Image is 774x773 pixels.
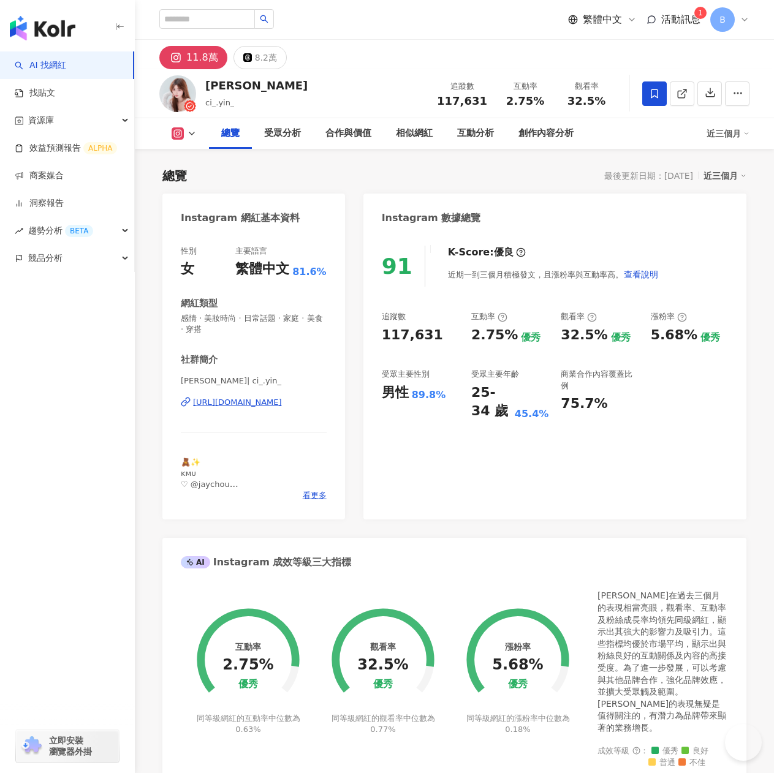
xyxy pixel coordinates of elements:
span: 81.6% [292,265,327,279]
div: 32.5% [561,326,607,345]
div: K-Score : [448,246,526,259]
div: 追蹤數 [382,311,406,322]
span: B [719,13,726,26]
span: 優秀 [651,747,678,756]
div: 繁體中文 [235,260,289,279]
div: 觀看率 [370,642,396,652]
div: 商業合作內容覆蓋比例 [561,369,638,391]
a: [URL][DOMAIN_NAME] [181,397,327,408]
div: 117,631 [382,326,443,345]
a: 商案媒合 [15,170,64,182]
div: [PERSON_NAME]在過去三個月的表現相當亮眼，觀看率、互動率及粉絲成長率均領先同級網紅，顯示出其強大的影響力及吸引力。這些指標均優於市場平均，顯示出與粉絲良好的互動關係及內容的高接受度。... [598,590,728,734]
span: 競品分析 [28,244,63,272]
div: 網紅類型 [181,297,218,310]
div: Instagram 成效等級三大指標 [181,556,351,569]
div: 優秀 [238,679,258,690]
span: search [260,15,268,23]
span: 1 [698,9,703,17]
button: 查看說明 [623,262,659,287]
div: 優秀 [611,331,631,344]
div: 受眾主要性別 [382,369,430,380]
div: 主要語言 [235,246,267,257]
img: logo [10,16,75,40]
span: 普通 [648,758,675,767]
img: KOL Avatar [159,75,196,112]
div: 最後更新日期：[DATE] [604,171,693,181]
div: 總覽 [162,167,187,184]
button: 11.8萬 [159,46,227,69]
div: 社群簡介 [181,353,218,366]
div: 5.68% [492,657,543,674]
span: 繁體中文 [583,13,622,26]
div: AI [181,556,210,568]
span: 良好 [681,747,708,756]
span: ci_.yin_ [205,98,234,107]
div: 91 [382,254,412,279]
div: 45.4% [515,407,549,421]
div: 優良 [494,246,514,259]
a: 找貼文 [15,87,55,99]
div: 互動率 [502,80,548,92]
div: 創作內容分析 [518,126,574,141]
div: 同等級網紅的漲粉率中位數為 [465,713,572,735]
span: [PERSON_NAME]| ci_.yin_ [181,375,327,386]
button: 8.2萬 [233,46,287,69]
a: chrome extension立即安裝 瀏覽器外掛 [16,730,119,763]
div: 合作與價值 [325,126,371,141]
span: rise [15,227,23,235]
div: 32.5% [357,657,408,674]
span: 117,631 [437,94,487,107]
span: 🧸✨ ᴋᴍᴜ ♡ @jaychou 📩[EMAIL_ADDRESS][DOMAIN_NAME] [181,458,264,511]
span: 2.75% [506,95,544,107]
div: [URL][DOMAIN_NAME] [193,397,282,408]
div: 同等級網紅的觀看率中位數為 [330,713,437,735]
div: [PERSON_NAME] [205,78,308,93]
div: 觀看率 [561,311,597,322]
span: 看更多 [303,490,327,501]
div: 11.8萬 [186,49,218,66]
span: 不佳 [678,758,705,767]
div: 近三個月 [707,124,749,143]
span: 查看說明 [624,270,658,279]
div: 性別 [181,246,197,257]
div: 優秀 [521,331,541,344]
div: 近三個月 [704,168,746,184]
div: 2.75% [222,657,273,674]
div: 漲粉率 [651,311,687,322]
div: 優秀 [373,679,393,690]
div: 總覽 [221,126,240,141]
span: 資源庫 [28,107,54,134]
img: chrome extension [20,736,44,756]
div: BETA [65,225,93,237]
div: 近期一到三個月積極發文，且漲粉率與互動率高。 [448,262,659,287]
div: Instagram 數據總覽 [382,211,481,225]
div: 受眾分析 [264,126,301,141]
div: 漲粉率 [505,642,531,652]
div: 互動率 [235,642,261,652]
div: 相似網紅 [396,126,433,141]
div: 優秀 [700,331,720,344]
div: 2.75% [471,326,518,345]
div: 5.68% [651,326,697,345]
div: 互動分析 [457,126,494,141]
a: 效益預測報告ALPHA [15,142,117,154]
span: 趨勢分析 [28,217,93,244]
div: 成效等級 ： [598,747,728,768]
div: 25-34 歲 [471,383,512,421]
div: 追蹤數 [437,80,487,92]
span: 立即安裝 瀏覽器外掛 [49,735,92,757]
a: searchAI 找網紅 [15,59,66,72]
div: 優秀 [508,679,528,690]
div: 75.7% [561,394,607,413]
sup: 1 [694,7,707,19]
span: 32.5% [567,95,605,107]
iframe: Help Scout Beacon - Open [725,724,762,761]
div: 男性 [382,383,409,402]
div: 觀看率 [563,80,610,92]
a: 洞察報告 [15,197,64,209]
div: 同等級網紅的互動率中位數為 [195,713,302,735]
span: 0.63% [235,725,260,734]
span: 感情 · 美妝時尚 · 日常話題 · 家庭 · 美食 · 穿搭 [181,313,327,335]
div: 女 [181,260,194,279]
div: 89.8% [412,388,446,402]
